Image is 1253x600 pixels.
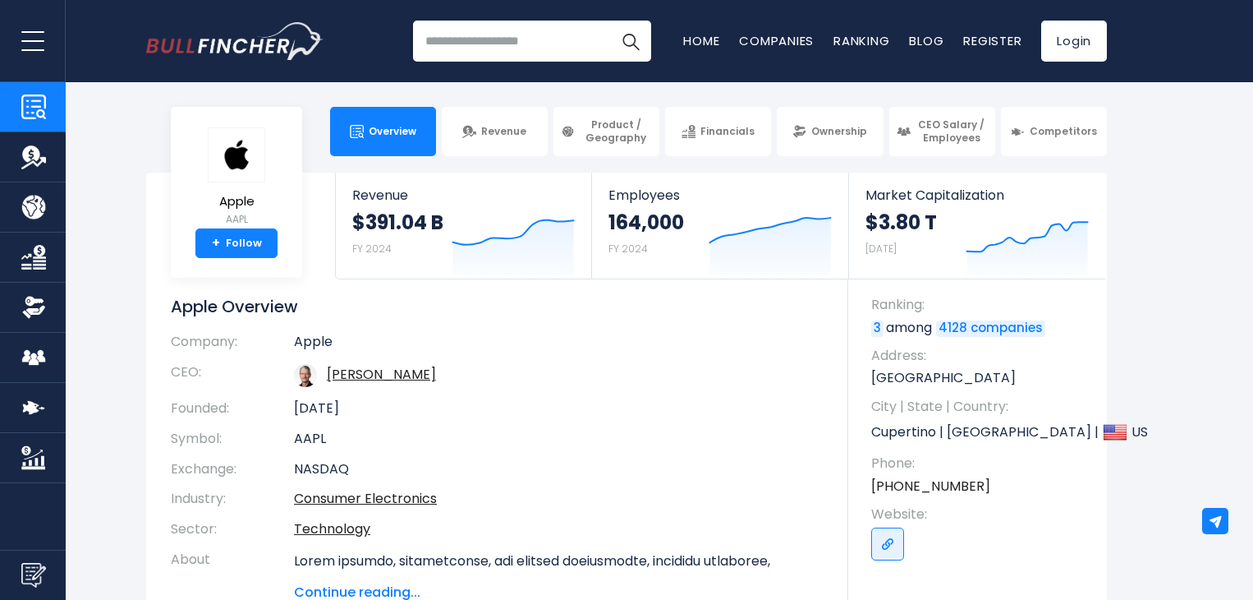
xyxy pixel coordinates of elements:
td: AAPL [294,424,824,455]
p: Cupertino | [GEOGRAPHIC_DATA] | US [871,420,1090,445]
a: Login [1041,21,1107,62]
small: FY 2024 [608,242,648,256]
small: AAPL [208,212,265,227]
span: Apple [208,195,265,209]
span: Ownership [811,125,867,138]
td: NASDAQ [294,455,824,485]
a: Overview [330,107,436,156]
a: Ownership [777,107,883,156]
span: Website: [871,505,1090,524]
a: Financials [665,107,771,156]
h1: Apple Overview [171,296,824,317]
span: Competitors [1030,125,1097,138]
button: Search [610,21,651,62]
a: [PHONE_NUMBER] [871,478,990,496]
strong: $3.80 T [865,210,937,235]
span: Financials [700,125,755,138]
a: Consumer Electronics [294,489,437,508]
strong: 164,000 [608,210,684,235]
span: Overview [369,125,416,138]
span: CEO Salary / Employees [916,118,988,144]
a: Revenue [442,107,548,156]
small: FY 2024 [352,242,392,256]
img: Ownership [21,295,46,320]
small: [DATE] [865,242,897,256]
a: ceo [327,365,436,384]
a: Home [683,32,719,49]
a: +Follow [195,228,278,258]
th: Founded: [171,394,294,424]
a: 4128 companies [936,321,1045,337]
span: Address: [871,347,1090,365]
a: Ranking [833,32,889,49]
th: Symbol: [171,424,294,455]
th: Industry: [171,484,294,515]
a: Technology [294,519,370,538]
th: Company: [171,334,294,358]
td: Apple [294,334,824,358]
img: Bullfincher logo [146,22,324,60]
a: Employees 164,000 FY 2024 [592,173,847,279]
strong: + [212,236,220,251]
span: Revenue [481,125,526,138]
th: Sector: [171,515,294,545]
a: Go to link [871,528,904,561]
span: City | State | Country: [871,398,1090,416]
a: Companies [739,32,814,49]
a: Blog [909,32,943,49]
a: Apple AAPL [207,127,266,229]
a: Market Capitalization $3.80 T [DATE] [849,173,1105,279]
a: Revenue $391.04 B FY 2024 [336,173,591,279]
th: Exchange: [171,455,294,485]
a: Competitors [1001,107,1107,156]
strong: $391.04 B [352,210,443,235]
a: 3 [871,321,884,337]
a: Go to homepage [146,22,323,60]
span: Ranking: [871,296,1090,314]
a: CEO Salary / Employees [889,107,995,156]
td: [DATE] [294,394,824,424]
a: Register [963,32,1021,49]
a: Product / Geography [553,107,659,156]
span: Market Capitalization [865,187,1089,203]
span: Phone: [871,455,1090,473]
img: tim-cook.jpg [294,364,317,387]
span: Employees [608,187,831,203]
p: among [871,319,1090,337]
th: CEO: [171,358,294,394]
p: [GEOGRAPHIC_DATA] [871,369,1090,387]
span: Product / Geography [580,118,652,144]
span: Revenue [352,187,575,203]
